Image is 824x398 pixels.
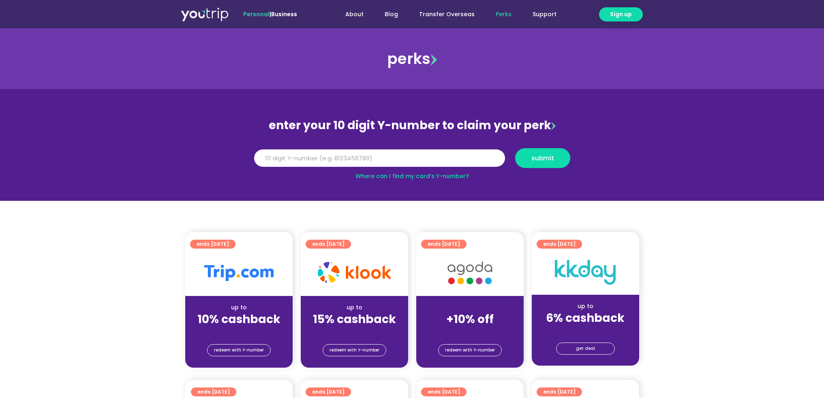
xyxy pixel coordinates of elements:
a: ends [DATE] [190,240,235,249]
a: Business [271,10,297,18]
span: ends [DATE] [428,240,460,249]
span: Personal [243,10,270,18]
div: (for stays only) [538,326,633,334]
span: | [243,10,297,18]
a: About [335,7,374,22]
a: redeem with Y-number [438,344,502,356]
a: redeem with Y-number [207,344,271,356]
span: ends [DATE] [543,387,576,396]
div: (for stays only) [307,327,402,335]
input: 10 digit Y-number (e.g. 8123456789) [254,149,505,167]
a: Support [522,7,567,22]
span: submit [531,155,554,161]
a: Perks [485,7,522,22]
a: ends [DATE] [306,240,351,249]
a: Blog [374,7,409,22]
a: ends [DATE] [191,387,236,396]
span: get deal [576,343,595,354]
span: ends [DATE] [543,240,576,249]
a: ends [DATE] [421,387,467,396]
form: Y Number [254,148,570,174]
button: submit [515,148,570,168]
div: up to [538,302,633,311]
a: ends [DATE] [537,387,582,396]
a: ends [DATE] [421,240,467,249]
span: ends [DATE] [312,387,345,396]
span: ends [DATE] [428,387,460,396]
span: redeem with Y-number [445,345,495,356]
span: ends [DATE] [312,240,345,249]
div: (for stays only) [192,327,286,335]
strong: 15% cashback [313,311,396,327]
div: up to [192,303,286,312]
strong: 10% cashback [197,311,280,327]
span: ends [DATE] [197,240,229,249]
span: redeem with Y-number [330,345,379,356]
a: Where can I find my card’s Y-number? [355,172,469,180]
a: ends [DATE] [537,240,582,249]
span: up to [462,303,477,311]
span: Sign up [610,10,632,19]
span: redeem with Y-number [214,345,264,356]
a: get deal [556,343,615,355]
div: up to [307,303,402,312]
a: ends [DATE] [306,387,351,396]
a: Sign up [599,7,643,21]
strong: +10% off [446,311,494,327]
nav: Menu [319,7,567,22]
span: ends [DATE] [197,387,230,396]
a: redeem with Y-number [323,344,386,356]
div: (for stays only) [423,327,517,335]
div: enter your 10 digit Y-number to claim your perk [250,115,574,136]
a: Transfer Overseas [409,7,485,22]
strong: 6% cashback [546,310,625,326]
